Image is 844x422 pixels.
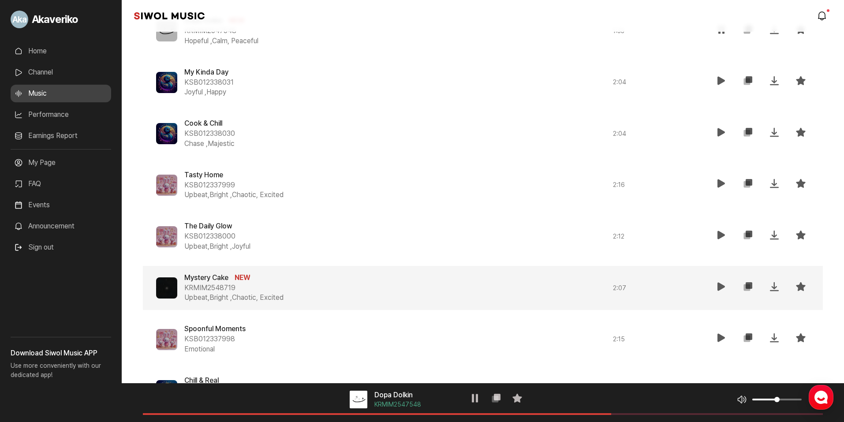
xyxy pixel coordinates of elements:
[184,376,219,385] span: Chill & Real
[11,217,111,235] a: Announcement
[350,391,367,408] img: Amime Station thumbnail
[184,334,235,344] span: KSB012337998
[184,325,246,333] span: Spoonful Moments
[752,399,777,400] span: 볼륨 조절
[131,293,152,300] span: Settings
[11,42,111,60] a: Home
[73,293,99,300] span: Messages
[11,7,111,32] a: Go to My Profile
[374,390,421,400] strong: Dopa Dolkin
[184,190,284,200] span: Upbeat,Bright , Chaotic, Excited
[613,78,626,87] span: 2 : 04
[22,293,38,300] span: Home
[11,175,111,193] a: FAQ
[11,359,111,387] p: Use more conveniently with our dedicated app!
[143,413,611,415] span: 음악 재생 위치 조절
[11,127,111,145] a: Earnings Report
[114,280,169,302] a: Settings
[184,344,215,355] span: Emotional
[11,106,111,123] a: Performance
[184,87,226,97] span: Joyful , Happy
[184,273,228,282] span: Mystery Cake
[184,180,235,190] span: KSB012337999
[184,293,284,303] span: Upbeat,Bright , Chaotic, Excited
[11,239,57,256] button: Sign out
[184,36,258,46] span: Hopeful , Calm, Peaceful
[184,119,222,127] span: Cook & Chill
[11,196,111,214] a: Events
[613,335,625,344] span: 2 : 15
[184,232,235,242] span: KSB012338000
[613,284,626,293] span: 2 : 07
[184,139,235,149] span: Chase , Majestic
[374,400,421,409] span: KRMIM2547548
[814,7,832,25] a: modal.notifications
[184,68,228,76] span: My Kinda Day
[184,171,223,179] span: Tasty Home
[11,63,111,81] a: Channel
[184,283,235,293] span: KRMIM2548719
[613,232,624,241] span: 2 : 12
[184,78,234,88] span: KSB012338031
[235,273,250,282] span: NEW
[11,348,111,359] h3: Download Siwol Music APP
[11,154,111,172] a: My Page
[184,129,235,139] span: KSB012338030
[613,180,625,190] span: 2 : 16
[184,222,232,230] span: The Daily Glow
[58,280,114,302] a: Messages
[32,11,78,27] span: Akaveriko
[11,85,111,102] a: Music
[613,129,626,138] span: 2 : 04
[184,242,250,252] span: Upbeat,Bright , Joyful
[3,280,58,302] a: Home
